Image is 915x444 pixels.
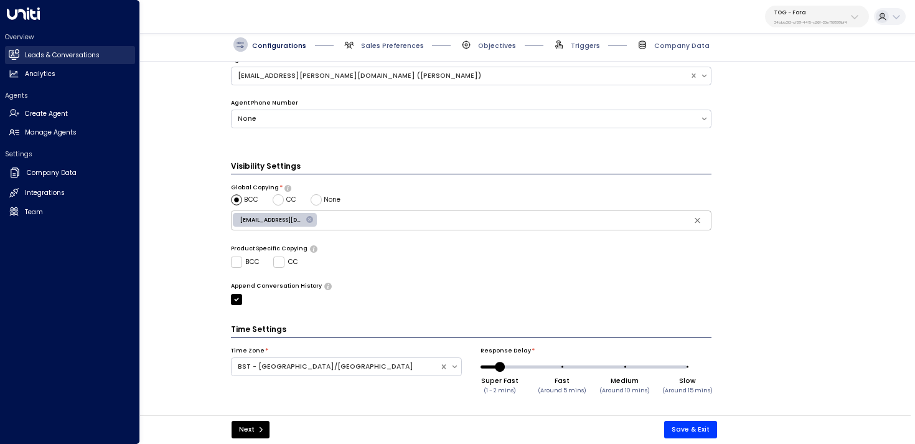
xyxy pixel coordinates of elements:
[481,376,518,385] div: Super Fast
[284,185,291,191] button: Choose whether the agent should include specific emails in the CC or BCC line of all outgoing ema...
[231,184,279,192] label: Global Copying
[5,32,135,42] h2: Overview
[361,41,424,50] span: Sales Preferences
[232,421,270,438] button: Next
[5,184,135,202] a: Integrations
[5,149,135,159] h2: Settings
[690,213,705,229] button: Clear
[238,71,683,81] div: [EMAIL_ADDRESS][PERSON_NAME][DOMAIN_NAME] ([PERSON_NAME])
[25,128,77,138] h2: Manage Agents
[324,195,340,205] span: None
[25,207,43,217] h2: Team
[5,124,135,142] a: Manage Agents
[5,203,135,221] a: Team
[654,41,710,50] span: Company Data
[478,41,516,50] span: Objectives
[599,387,650,394] small: (Around 10 mins)
[231,245,307,253] label: Product Specific Copying
[571,41,600,50] span: Triggers
[774,20,847,25] p: 24bbb2f3-cf28-4415-a26f-20e170838bf4
[231,282,322,291] label: Append Conversation History
[5,105,135,123] a: Create Agent
[664,421,717,438] button: Save & Exit
[5,46,135,64] a: Leads & Conversations
[231,161,712,174] h3: Visibility Settings
[25,69,55,79] h2: Analytics
[231,99,298,108] label: Agent Phone Number
[538,376,586,385] div: Fast
[231,347,265,356] label: Time Zone
[662,376,713,385] div: Slow
[238,114,694,124] div: None
[662,387,713,394] small: (Around 15 mins)
[484,387,516,394] small: (1 - 2 mins)
[231,324,712,338] h3: Time Settings
[5,91,135,100] h2: Agents
[244,195,258,205] span: BCC
[538,387,586,394] small: (Around 5 mins)
[599,376,650,385] div: Medium
[231,257,260,268] label: BCC
[25,188,65,198] h2: Integrations
[765,6,869,27] button: TOG - Fora24bbb2f3-cf28-4415-a26f-20e170838bf4
[481,347,531,356] label: Response Delay
[5,65,135,83] a: Analytics
[774,9,847,16] p: TOG - Fora
[25,50,100,60] h2: Leads & Conversations
[233,213,317,227] div: [EMAIL_ADDRESS][DOMAIN_NAME]
[25,109,68,119] h2: Create Agent
[27,168,77,178] h2: Company Data
[324,283,331,289] button: Only use if needed, as email clients normally append the conversation history to outgoing emails....
[5,163,135,183] a: Company Data
[286,195,296,205] span: CC
[310,245,317,252] button: Determine if there should be product-specific CC or BCC rules for all of the agent’s emails. Sele...
[252,41,306,50] span: Configurations
[233,216,309,224] span: [EMAIL_ADDRESS][DOMAIN_NAME]
[273,257,298,268] label: CC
